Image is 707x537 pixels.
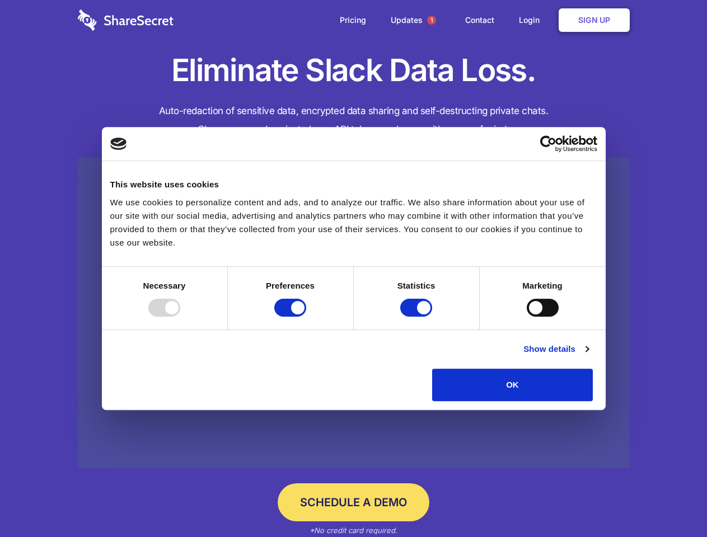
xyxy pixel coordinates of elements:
a: Usercentrics Cookiebot - opens in a new window [499,135,597,152]
a: Sign Up [559,8,630,32]
em: *No credit card required. [310,526,397,535]
a: Show details [523,342,588,356]
a: Pricing [329,3,377,37]
a: Login [508,3,556,37]
div: We use cookies to personalize content and ads, and to analyze our traffic. We also share informat... [110,196,597,249]
button: OK [432,369,593,401]
strong: Statistics [397,281,436,290]
img: logo [110,138,127,150]
strong: Preferences [266,281,315,290]
a: Contact [454,3,505,37]
img: logo-wordmark-white-trans-d4663122ce5f474addd5e946df7df03e33cb6a1c49d2221995e7729f52c070b2.svg [78,10,174,31]
h4: Auto-redaction of sensitive data, encrypted data sharing and self-destructing private chats. Shar... [78,102,630,139]
a: Schedule a Demo [278,483,429,521]
h1: Eliminate Slack Data Loss. [78,50,630,91]
span: 1 [427,16,436,25]
div: This website uses cookies [110,178,597,191]
strong: Marketing [522,281,563,290]
a: Wistia video thumbnail [78,158,630,468]
strong: Necessary [143,281,186,290]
